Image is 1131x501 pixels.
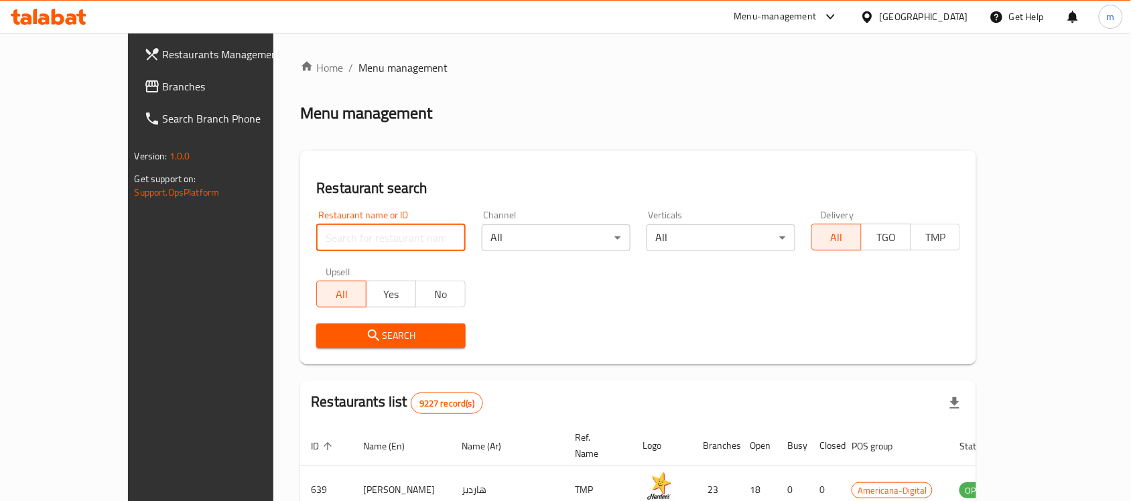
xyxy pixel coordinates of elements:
[163,46,306,62] span: Restaurants Management
[739,425,777,466] th: Open
[959,483,992,498] span: OPEN
[415,281,466,307] button: No
[821,210,854,220] label: Delivery
[462,438,519,454] span: Name (Ar)
[348,60,353,76] li: /
[311,392,483,414] h2: Restaurants list
[327,328,454,344] span: Search
[316,224,465,251] input: Search for restaurant name or ID..
[372,285,411,304] span: Yes
[411,392,483,414] div: Total records count
[135,184,220,201] a: Support.OpsPlatform
[170,147,190,165] span: 1.0.0
[133,70,317,102] a: Branches
[163,78,306,94] span: Branches
[811,224,862,250] button: All
[817,228,856,247] span: All
[366,281,416,307] button: Yes
[133,102,317,135] a: Search Branch Phone
[647,224,795,251] div: All
[322,285,361,304] span: All
[316,324,465,348] button: Search
[911,224,961,250] button: TMP
[692,425,739,466] th: Branches
[852,483,932,498] span: Americana-Digital
[959,438,1003,454] span: Status
[316,281,367,307] button: All
[363,438,422,454] span: Name (En)
[411,397,482,410] span: 9227 record(s)
[300,102,432,124] h2: Menu management
[135,147,168,165] span: Version:
[300,60,976,76] nav: breadcrumb
[632,425,692,466] th: Logo
[326,267,350,277] label: Upsell
[163,111,306,127] span: Search Branch Phone
[135,170,196,188] span: Get support on:
[421,285,460,304] span: No
[861,224,911,250] button: TGO
[358,60,448,76] span: Menu management
[809,425,841,466] th: Closed
[917,228,955,247] span: TMP
[575,429,616,461] span: Ref. Name
[939,387,971,419] div: Export file
[777,425,809,466] th: Busy
[300,60,343,76] a: Home
[852,438,910,454] span: POS group
[482,224,630,251] div: All
[133,38,317,70] a: Restaurants Management
[867,228,906,247] span: TGO
[734,9,817,25] div: Menu-management
[311,438,336,454] span: ID
[1107,9,1115,24] span: m
[880,9,968,24] div: [GEOGRAPHIC_DATA]
[316,178,960,198] h2: Restaurant search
